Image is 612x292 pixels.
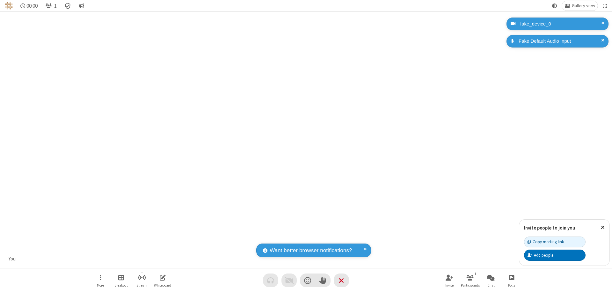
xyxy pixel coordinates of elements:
[76,1,86,11] button: Conversation
[43,1,59,11] button: Open participant list
[562,1,598,11] button: Change layout
[473,271,478,277] div: 1
[516,38,604,45] div: Fake Default Audio Input
[518,20,604,28] div: fake_device_0
[97,283,104,287] span: More
[524,237,586,247] button: Copy meeting link
[263,274,278,287] button: Audio problem - check your Internet connection or call by phone
[600,1,610,11] button: Fullscreen
[5,2,13,10] img: QA Selenium DO NOT DELETE OR CHANGE
[270,246,352,255] span: Want better browser notifications?
[487,283,495,287] span: Chat
[596,220,609,235] button: Close popover
[114,283,128,287] span: Breakout
[461,271,480,289] button: Open participant list
[281,274,297,287] button: Video
[112,271,131,289] button: Manage Breakout Rooms
[502,271,521,289] button: Open poll
[62,1,74,11] div: Meeting details Encryption enabled
[154,283,171,287] span: Whiteboard
[136,283,147,287] span: Stream
[6,255,18,263] div: You
[334,274,349,287] button: End or leave meeting
[481,271,500,289] button: Open chat
[315,274,331,287] button: Raise hand
[524,225,575,231] label: Invite people to join you
[54,3,57,9] span: 1
[153,271,172,289] button: Open shared whiteboard
[572,3,595,8] span: Gallery view
[26,3,38,9] span: 00:00
[528,239,564,245] div: Copy meeting link
[508,283,515,287] span: Polls
[445,283,454,287] span: Invite
[132,271,151,289] button: Start streaming
[461,283,480,287] span: Participants
[18,1,40,11] div: Timer
[300,274,315,287] button: Send a reaction
[440,271,459,289] button: Invite participants (⌘+Shift+I)
[550,1,560,11] button: Using system theme
[91,271,110,289] button: Open menu
[524,250,586,260] button: Add people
